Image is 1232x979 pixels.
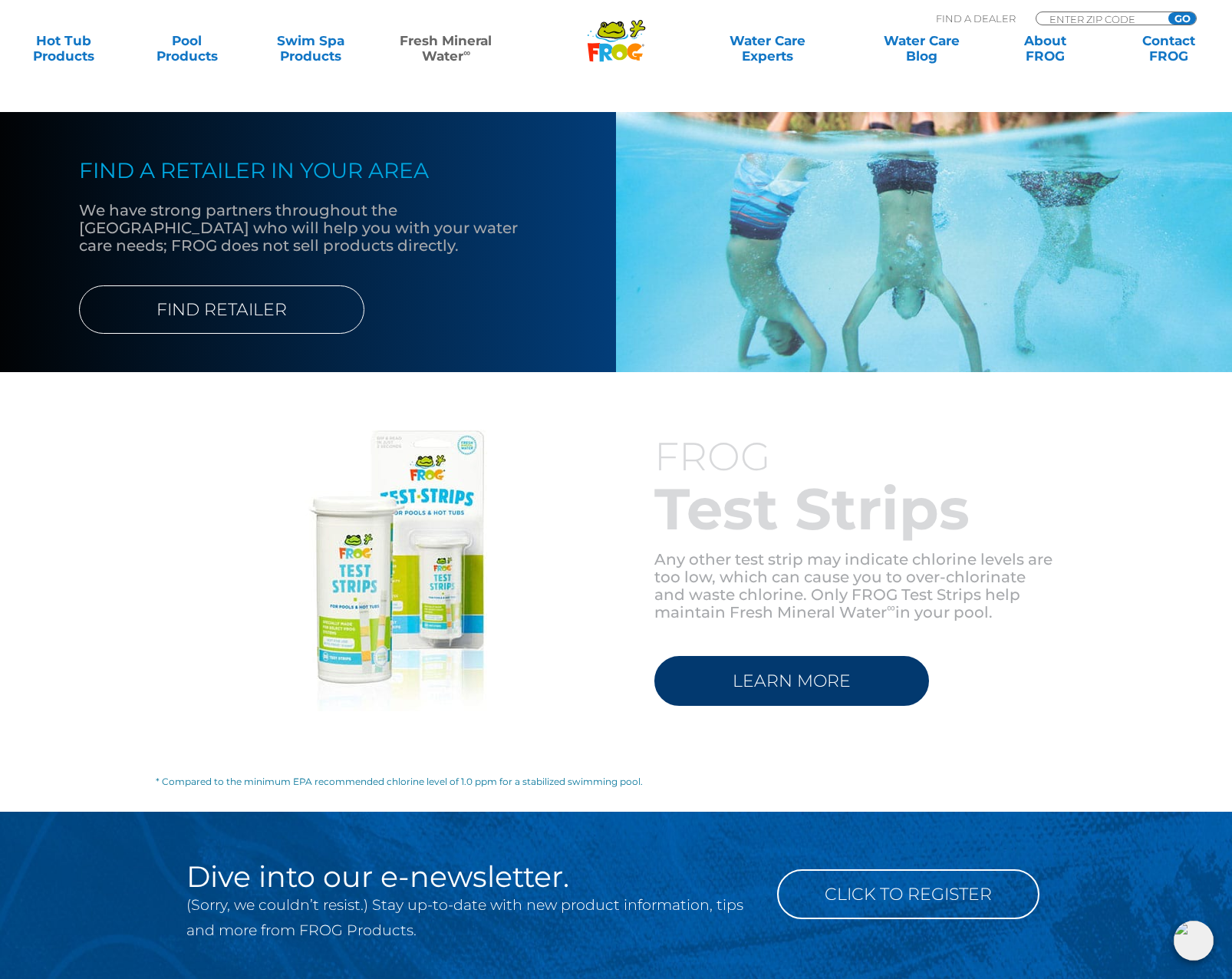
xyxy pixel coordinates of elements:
[654,551,1057,621] p: Any other test strip may indicate chlorine levels are too low, which can cause you to over-chlori...
[15,33,111,64] a: Hot TubProducts
[874,33,970,64] a: Water CareBlog
[79,285,364,334] a: FIND RETAILER
[690,33,846,64] a: Water CareExperts
[305,430,487,711] img: mineral-water-frog-strips-v2
[1174,921,1214,961] img: openIcon
[1168,12,1196,25] input: GO
[139,33,235,64] a: PoolProducts
[186,892,754,943] p: (Sorry, we couldn’t resist.) Stay up-to-date with new product information, tips and more from FRO...
[1048,12,1151,25] input: Zip Code Form
[156,776,1076,786] h6: * Compared to the minimum EPA recommended chlorine level of 1.0 ppm for a stabilized swimming pool.
[887,600,895,615] sup: ∞
[463,47,470,58] sup: ∞
[936,12,1016,25] p: Find A Dealer
[654,436,1057,478] h3: FROG
[262,33,358,64] a: Swim SpaProducts
[654,656,929,706] a: LEARN MORE
[1121,33,1217,64] a: ContactFROG
[777,869,1039,919] a: Click to Register
[997,33,1093,64] a: AboutFROG
[386,33,506,64] a: Fresh MineralWater∞
[79,158,539,183] h4: FIND A RETAILER IN YOUR AREA
[654,478,1057,539] h2: Test Strips
[79,202,539,255] p: We have strong partners throughout the [GEOGRAPHIC_DATA] who will help you with your water care n...
[186,862,754,892] h2: Dive into our e-newsletter.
